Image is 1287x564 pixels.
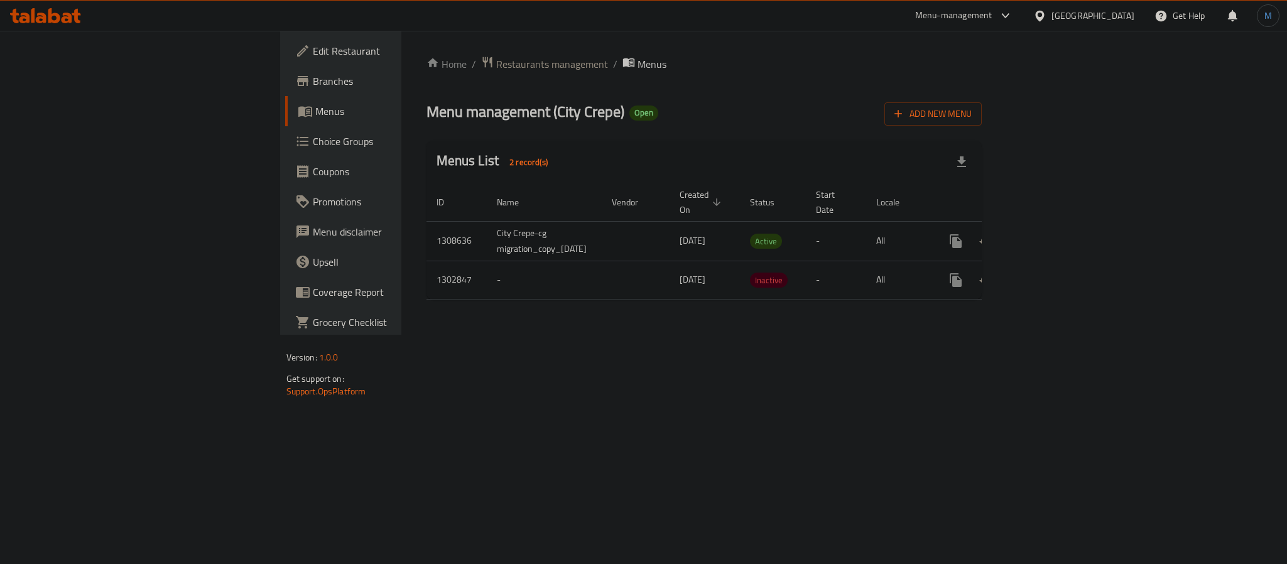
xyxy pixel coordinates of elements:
span: Menus [315,104,485,119]
a: Restaurants management [481,56,608,72]
button: more [941,265,971,295]
span: Menus [638,57,666,72]
td: All [866,221,931,261]
a: Coverage Report [285,277,495,307]
a: Choice Groups [285,126,495,156]
span: M [1264,9,1272,23]
button: more [941,226,971,256]
span: [DATE] [680,232,705,249]
a: Promotions [285,187,495,217]
span: Restaurants management [496,57,608,72]
li: / [613,57,617,72]
span: Version: [286,349,317,366]
div: Export file [947,147,977,177]
h2: Menus List [437,151,555,172]
a: Coupons [285,156,495,187]
nav: breadcrumb [426,56,982,72]
span: 2 record(s) [502,156,555,168]
a: Menu disclaimer [285,217,495,247]
span: Upsell [313,254,485,269]
span: Branches [313,73,485,89]
a: Upsell [285,247,495,277]
span: Created On [680,187,725,217]
td: - [806,261,866,299]
span: Edit Restaurant [313,43,485,58]
a: Menus [285,96,495,126]
span: Vendor [612,195,654,210]
td: City Crepe-cg migration_copy_[DATE] [487,221,602,261]
span: Start Date [816,187,851,217]
span: Menu management ( City Crepe ) [426,97,624,126]
a: Support.OpsPlatform [286,383,366,399]
span: Grocery Checklist [313,315,485,330]
span: Inactive [750,273,788,288]
a: Edit Restaurant [285,36,495,66]
td: - [487,261,602,299]
span: Status [750,195,791,210]
span: 1.0.0 [319,349,339,366]
button: Add New Menu [884,102,982,126]
span: Name [497,195,535,210]
td: - [806,221,866,261]
a: Grocery Checklist [285,307,495,337]
span: Add New Menu [894,106,972,122]
div: [GEOGRAPHIC_DATA] [1051,9,1134,23]
button: Change Status [971,226,1001,256]
span: Locale [876,195,916,210]
span: Coverage Report [313,285,485,300]
span: [DATE] [680,271,705,288]
button: Change Status [971,265,1001,295]
table: enhanced table [426,183,1072,300]
th: Actions [931,183,1072,222]
span: Get support on: [286,371,344,387]
span: Open [629,107,658,118]
div: Menu-management [915,8,992,23]
span: ID [437,195,460,210]
div: Total records count [502,152,555,172]
span: Choice Groups [313,134,485,149]
span: Promotions [313,194,485,209]
td: All [866,261,931,299]
span: Active [750,234,782,249]
span: Menu disclaimer [313,224,485,239]
div: Open [629,106,658,121]
a: Branches [285,66,495,96]
span: Coupons [313,164,485,179]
